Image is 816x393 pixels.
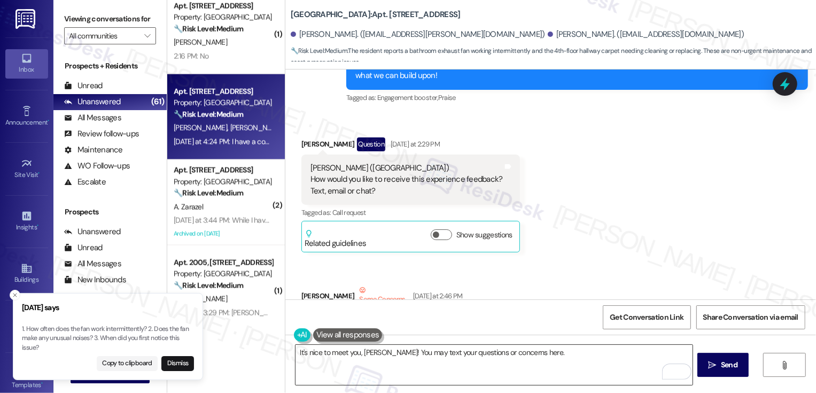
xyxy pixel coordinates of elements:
[174,37,227,47] span: [PERSON_NAME]
[709,361,717,369] i: 
[5,207,48,236] a: Insights •
[174,294,227,304] span: [PERSON_NAME]
[174,137,600,147] div: [DATE] at 4:24 PM: I have a couple things... bathroom exhaust fan works intermittently. 4th floor...
[174,110,243,119] strong: 🔧 Risk Level: Medium
[53,60,167,72] div: Prospects + Residents
[149,94,167,110] div: (61)
[357,137,385,151] div: Question
[610,312,683,323] span: Get Conversation Link
[174,97,273,109] div: Property: [GEOGRAPHIC_DATA]
[5,259,48,288] a: Buildings
[10,290,20,300] button: Close toast
[703,312,798,323] span: Share Conversation via email
[5,49,48,78] a: Inbox
[174,165,273,176] div: Apt. [STREET_ADDRESS]
[64,112,121,124] div: All Messages
[174,281,243,290] strong: 🔧 Risk Level: Medium
[174,24,243,34] strong: 🔧 Risk Level: Medium
[37,222,38,229] span: •
[5,155,48,183] a: Site Visit •
[38,169,40,177] span: •
[161,356,194,371] button: Dismiss
[310,163,503,197] div: [PERSON_NAME] ([GEOGRAPHIC_DATA]) How would you like to receive this experience feedback? Text, e...
[174,51,208,61] div: 2:16 PM: No
[64,226,121,237] div: Unanswered
[291,29,545,40] div: [PERSON_NAME]. ([EMAIL_ADDRESS][PERSON_NAME][DOMAIN_NAME])
[291,45,816,68] span: : The resident reports a bathroom exhaust fan working intermittently and the 4th-floor hallway ca...
[357,284,408,307] div: Some Concerns
[22,325,194,353] p: 1. How often does the fan work intermittently? 2. Does the fan make any unusual noises? 3. When d...
[5,312,48,341] a: Leads
[174,257,273,268] div: Apt. 2005, [STREET_ADDRESS]
[174,188,243,198] strong: 🔧 Risk Level: Medium
[173,227,274,241] div: Archived on [DATE]
[346,90,808,105] div: Tagged as:
[697,353,749,377] button: Send
[174,215,528,225] div: [DATE] at 3:44 PM: While I have you, would you be able to provide an update for the stain/odor pr...
[301,137,520,155] div: [PERSON_NAME]
[64,11,156,27] label: Viewing conversations for
[377,93,438,102] span: Engagement booster ,
[64,128,139,140] div: Review follow-ups
[15,9,37,29] img: ResiDesk Logo
[301,284,463,311] div: [PERSON_NAME]
[230,123,283,133] span: [PERSON_NAME]
[64,258,121,269] div: All Messages
[332,208,366,217] span: Call request
[721,359,737,371] span: Send
[291,47,347,55] strong: 🔧 Risk Level: Medium
[410,290,463,302] div: [DATE] at 2:46 PM
[456,229,512,241] label: Show suggestions
[174,268,273,280] div: Property: [GEOGRAPHIC_DATA]
[48,117,49,125] span: •
[64,274,126,286] div: New Inbounds
[174,123,230,133] span: [PERSON_NAME]
[69,27,139,44] input: All communities
[781,361,789,369] i: 
[64,96,121,107] div: Unanswered
[64,242,103,253] div: Unread
[174,12,273,23] div: Property: [GEOGRAPHIC_DATA]
[301,205,520,220] div: Tagged as:
[22,302,194,313] h3: [DATE] says
[53,206,167,218] div: Prospects
[696,305,805,329] button: Share Conversation via email
[388,138,440,150] div: [DATE] at 2:29 PM
[603,305,690,329] button: Get Conversation Link
[41,380,43,387] span: •
[97,356,158,371] button: Copy to clipboard
[305,229,367,249] div: Related guidelines
[64,144,123,156] div: Maintenance
[438,93,456,102] span: Praise
[64,176,106,188] div: Escalate
[296,345,693,385] textarea: To enrich screen reader interactions, please activate Accessibility in Grammarly extension settings
[64,160,130,172] div: WO Follow-ups
[174,1,273,12] div: Apt. [STREET_ADDRESS]
[291,9,461,20] b: [GEOGRAPHIC_DATA]: Apt. [STREET_ADDRESS]
[174,176,273,188] div: Property: [GEOGRAPHIC_DATA]
[548,29,744,40] div: [PERSON_NAME]. ([EMAIL_ADDRESS][DOMAIN_NAME])
[64,80,103,91] div: Unread
[144,32,150,40] i: 
[174,202,203,212] span: A. Zarazel
[174,86,273,97] div: Apt. [STREET_ADDRESS]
